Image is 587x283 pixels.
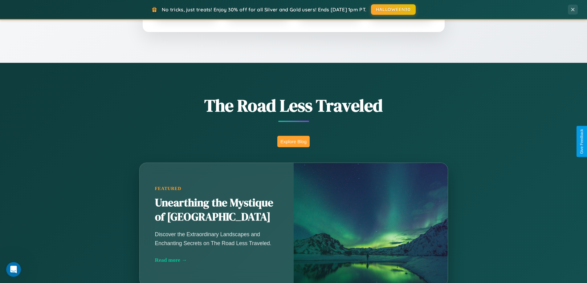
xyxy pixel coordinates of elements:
button: HALLOWEEN30 [371,4,416,15]
p: Discover the Extraordinary Landscapes and Enchanting Secrets on The Road Less Traveled. [155,230,278,247]
div: Give Feedback [580,129,584,154]
iframe: Intercom live chat [6,262,21,277]
button: Explore Blog [277,136,310,147]
div: Featured [155,186,278,191]
div: Read more → [155,257,278,263]
h2: Unearthing the Mystique of [GEOGRAPHIC_DATA] [155,196,278,224]
h1: The Road Less Traveled [109,94,479,117]
span: No tricks, just treats! Enjoy 30% off for all Silver and Gold users! Ends [DATE] 1pm PT. [162,6,366,13]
